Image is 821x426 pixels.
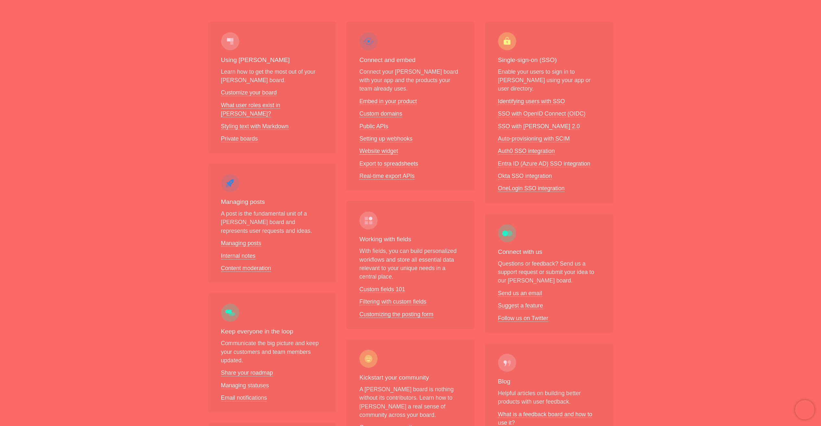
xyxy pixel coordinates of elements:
[221,339,323,365] p: Communicate the big picture and keep your customers and team members updated.
[498,259,600,285] p: Questions or feedback? Send us a support request or submit your idea to our [PERSON_NAME] board.
[221,135,258,142] a: Private boards
[498,290,542,297] a: Send us an email
[498,98,565,105] a: Identifying users with SSO
[359,286,405,293] a: Custom fields 101
[498,173,552,180] a: Okta SSO integration
[221,56,323,65] h3: Using [PERSON_NAME]
[359,160,418,167] a: Export to spreadsheets
[498,247,600,257] h3: Connect with us
[359,148,398,155] a: Website widget
[221,382,269,389] a: Managing statuses
[359,123,388,130] a: Public APIs
[359,110,402,117] a: Custom domains
[221,327,323,336] h3: Keep everyone in the loop
[498,377,600,386] h3: Blog
[498,68,600,93] p: Enable your users to sign in to [PERSON_NAME] using your app or user directory.
[498,185,565,192] a: OneLogin SSO integration
[359,56,462,65] h3: Connect and embed
[221,89,277,96] a: Customize your board
[359,235,462,244] h3: Working with fields
[498,135,570,142] a: Auto-provisioning with SCIM
[221,209,323,235] p: A post is the fundamental unit of a [PERSON_NAME] board and represents user requests and ideas.
[498,148,555,155] a: Auth0 SSO integration
[221,265,271,272] a: Content moderation
[498,302,543,309] a: Suggest a feature
[221,370,273,376] a: Share your roadmap
[359,385,462,420] p: A [PERSON_NAME] board is nothing without its contributors. Learn how to [PERSON_NAME] a real sens...
[221,68,323,85] p: Learn how to get the most out of your [PERSON_NAME] board.
[498,56,600,65] h3: Single-sign-on (SSO)
[795,400,815,420] iframe: Chatra live chat
[498,315,548,322] a: Follow us on Twitter
[221,240,261,247] a: Managing posts
[359,135,412,142] a: Setting up webhooks
[359,173,415,180] a: Real-time export APIs
[359,247,462,281] p: With fields, you can build personalized workflows and store all essential data relevant to your u...
[498,123,580,130] a: SSO with [PERSON_NAME] 2.0
[359,298,426,305] a: Filtering with custom fields
[359,68,462,93] p: Connect your [PERSON_NAME] board with your app and the products your team already uses.
[359,98,417,105] a: Embed in your product
[498,110,586,117] a: SSO with OpenID Connect (OIDC)
[359,373,462,382] h3: Kickstart your community
[221,395,267,401] a: Email notifications
[221,102,280,117] a: What user roles exist in [PERSON_NAME]?
[221,253,256,259] a: Internal notes
[221,123,289,130] a: Styling text with Markdown
[498,160,591,167] a: Entra ID (Azure AD) SSO integration
[359,311,433,318] a: Customizing the posting form
[221,197,323,207] h3: Managing posts
[498,389,600,406] p: Helpful articles on building better products with user feedback.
